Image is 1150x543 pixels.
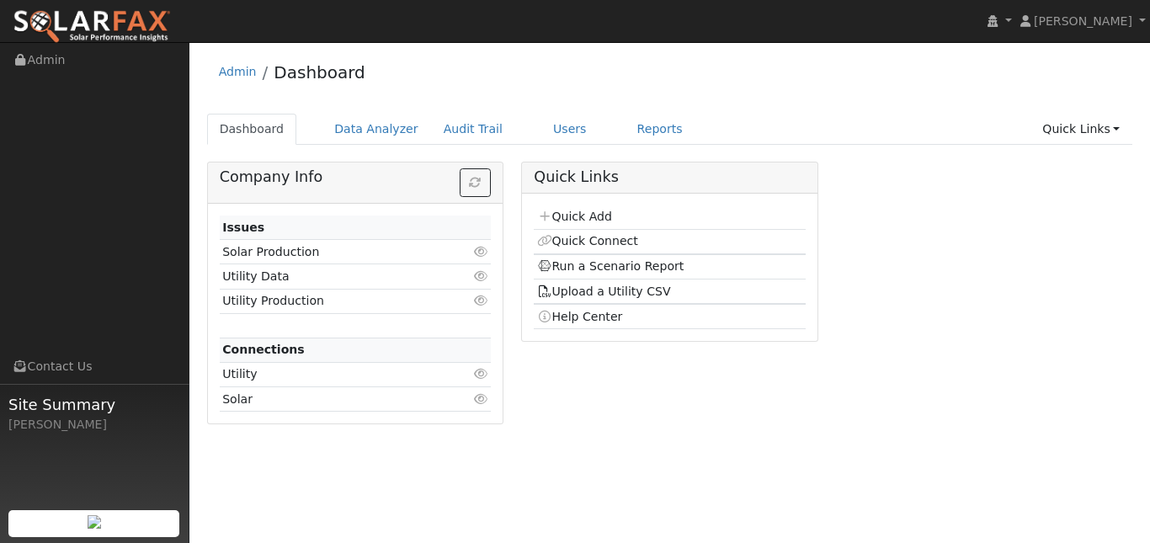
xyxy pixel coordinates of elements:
td: Solar Production [220,240,447,264]
h5: Company Info [220,168,491,186]
a: Data Analyzer [322,114,431,145]
a: Quick Links [1030,114,1132,145]
a: Admin [219,65,257,78]
i: Click to view [473,393,488,405]
i: Click to view [473,368,488,380]
strong: Issues [222,221,264,234]
td: Utility [220,362,447,386]
h5: Quick Links [534,168,805,186]
a: Users [540,114,599,145]
i: Click to view [473,270,488,282]
a: Reports [625,114,695,145]
a: Dashboard [274,62,365,83]
a: Help Center [537,310,623,323]
a: Dashboard [207,114,297,145]
td: Utility Data [220,264,447,289]
img: retrieve [88,515,101,529]
td: Utility Production [220,289,447,313]
div: [PERSON_NAME] [8,416,180,434]
i: Click to view [473,295,488,306]
strong: Connections [222,343,305,356]
a: Run a Scenario Report [537,259,684,273]
a: Upload a Utility CSV [537,285,671,298]
span: Site Summary [8,393,180,416]
td: Solar [220,387,447,412]
a: Audit Trail [431,114,515,145]
a: Quick Add [537,210,612,223]
span: [PERSON_NAME] [1034,14,1132,28]
a: Quick Connect [537,234,638,248]
img: SolarFax [13,9,171,45]
i: Click to view [473,246,488,258]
